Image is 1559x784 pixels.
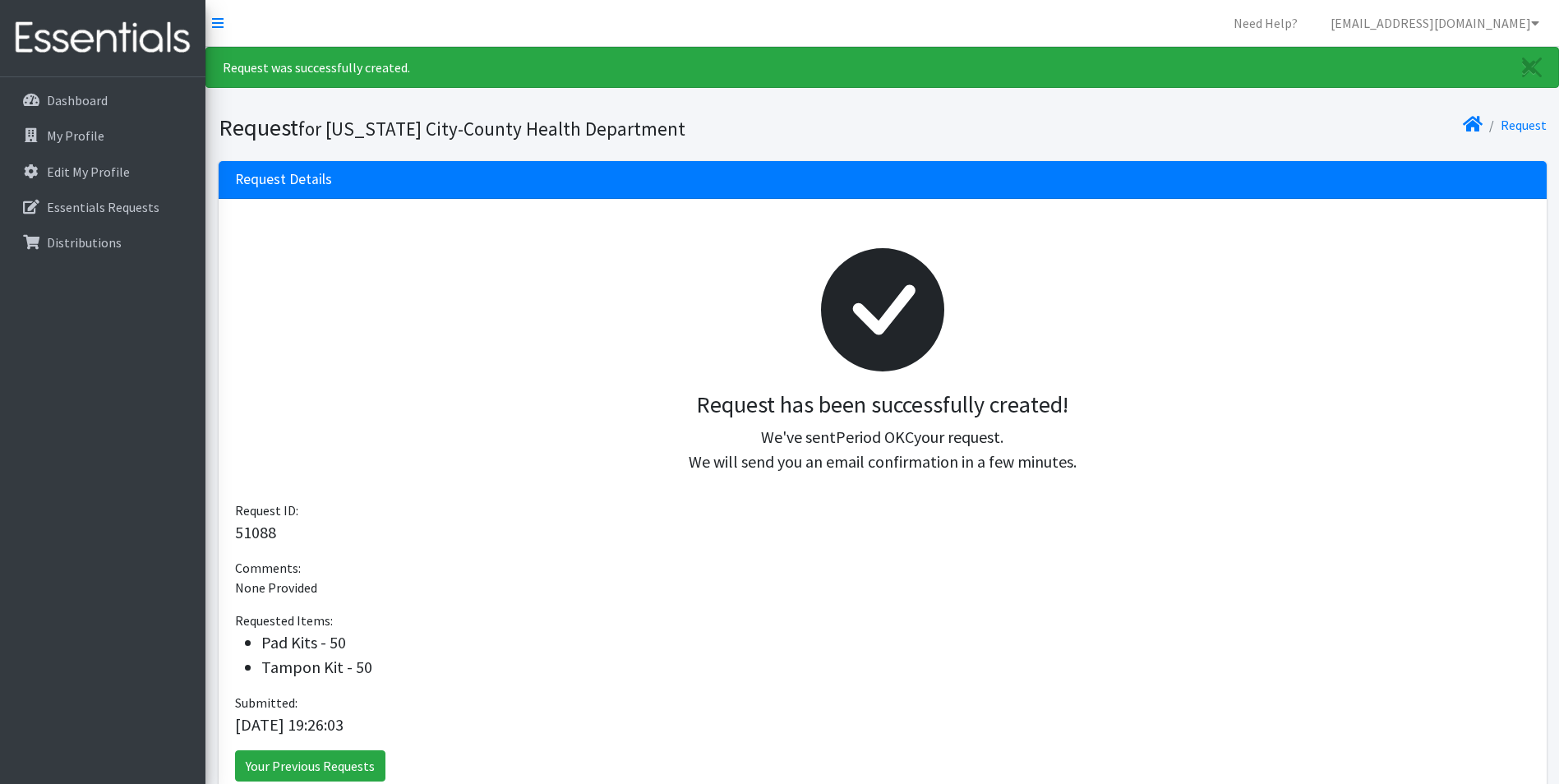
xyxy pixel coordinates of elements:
span: Requested Items: [235,612,333,629]
p: Edit My Profile [47,164,130,180]
a: Request [1501,117,1547,133]
p: Dashboard [47,92,108,108]
a: Distributions [7,226,199,259]
h3: Request has been successfully created! [248,391,1517,419]
p: Essentials Requests [47,199,159,215]
a: Your Previous Requests [235,750,385,782]
div: Request was successfully created. [205,47,1559,88]
a: Dashboard [7,84,199,117]
p: We've sent your request. We will send you an email confirmation in a few minutes. [248,425,1517,474]
li: Pad Kits - 50 [261,630,1530,655]
a: Edit My Profile [7,155,199,188]
img: HumanEssentials [7,11,199,66]
a: My Profile [7,119,199,152]
p: [DATE] 19:26:03 [235,713,1530,737]
span: Request ID: [235,502,298,519]
li: Tampon Kit - 50 [261,655,1530,680]
a: [EMAIL_ADDRESS][DOMAIN_NAME] [1317,7,1552,39]
span: Comments: [235,560,301,576]
small: for [US_STATE] City-County Health Department [298,117,685,141]
h3: Request Details [235,171,332,188]
a: Need Help? [1220,7,1311,39]
span: Period OKC [836,427,914,447]
a: Essentials Requests [7,191,199,224]
h1: Request [219,113,877,142]
p: Distributions [47,234,122,251]
span: None Provided [235,579,317,596]
p: My Profile [47,127,104,144]
span: Submitted: [235,694,298,711]
a: Close [1506,48,1558,87]
p: 51088 [235,520,1530,545]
